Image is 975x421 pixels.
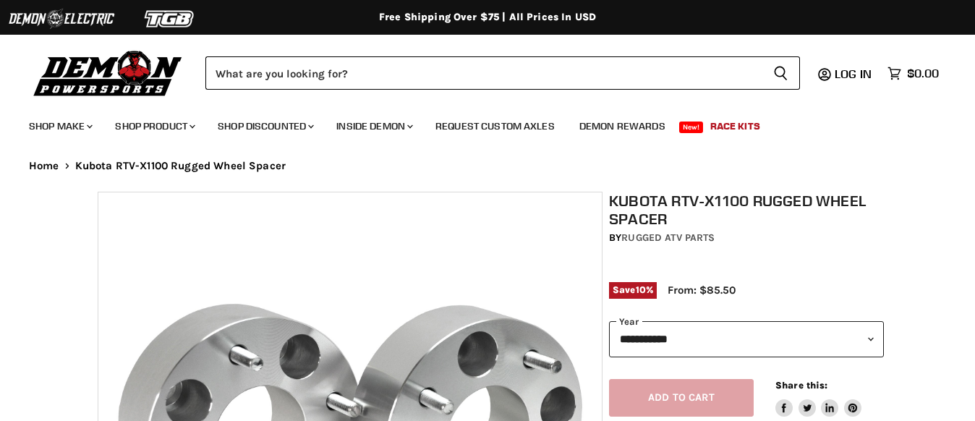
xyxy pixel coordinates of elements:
span: From: $85.50 [668,284,736,297]
a: Inside Demon [325,111,422,141]
a: Shop Discounted [207,111,323,141]
img: TGB Logo 2 [116,5,224,33]
input: Search [205,56,762,90]
a: Home [29,160,59,172]
a: $0.00 [880,63,946,84]
img: Demon Electric Logo 2 [7,5,116,33]
a: Rugged ATV Parts [621,231,715,244]
span: $0.00 [907,67,939,80]
span: Log in [835,67,872,81]
button: Search [762,56,800,90]
select: year [609,321,884,357]
a: Demon Rewards [569,111,676,141]
span: New! [679,122,704,133]
a: Shop Product [104,111,204,141]
a: Shop Make [18,111,101,141]
span: Kubota RTV-X1100 Rugged Wheel Spacer [75,160,286,172]
span: Save % [609,282,657,298]
h1: Kubota RTV-X1100 Rugged Wheel Spacer [609,192,884,228]
a: Log in [828,67,880,80]
div: by [609,230,884,246]
img: Demon Powersports [29,47,187,98]
a: Request Custom Axles [425,111,566,141]
span: Share this: [775,380,827,391]
ul: Main menu [18,106,935,141]
form: Product [205,56,800,90]
aside: Share this: [775,379,861,417]
a: Race Kits [699,111,771,141]
span: 10 [636,284,646,295]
